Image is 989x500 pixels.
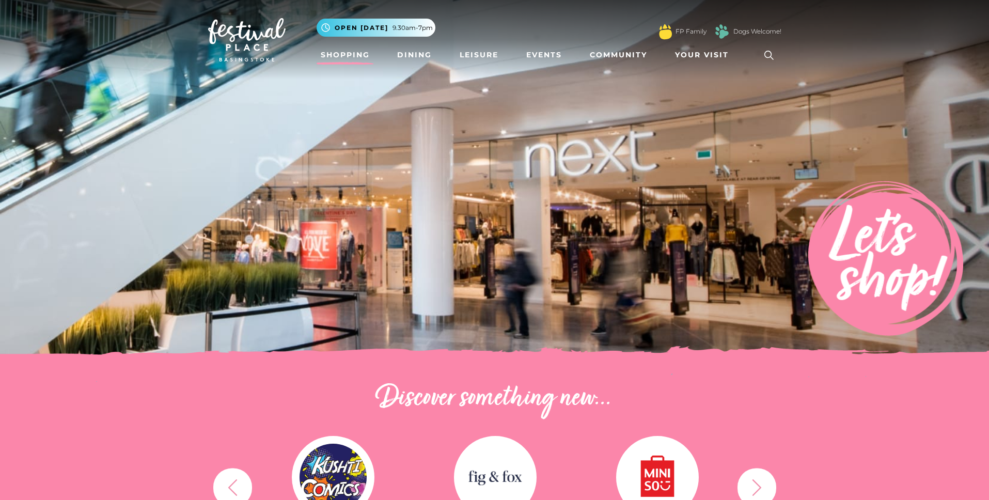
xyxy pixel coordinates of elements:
h2: Discover something new... [208,382,781,415]
a: Dogs Welcome! [733,27,781,36]
span: 9.30am-7pm [393,23,433,33]
span: Your Visit [675,50,729,60]
a: Leisure [456,45,503,65]
a: Community [586,45,651,65]
a: Events [522,45,566,65]
a: Dining [393,45,436,65]
a: Your Visit [671,45,738,65]
a: FP Family [676,27,707,36]
a: Shopping [317,45,374,65]
button: Open [DATE] 9.30am-7pm [317,19,435,37]
img: Festival Place Logo [208,18,286,61]
span: Open [DATE] [335,23,388,33]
